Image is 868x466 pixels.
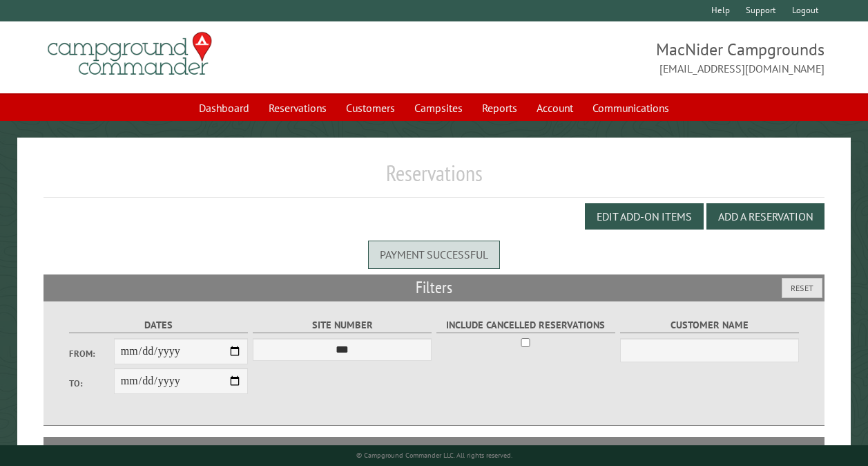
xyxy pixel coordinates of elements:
a: Customers [338,95,403,121]
a: Reservations [260,95,335,121]
th: Edit [746,437,825,462]
a: Communications [584,95,677,121]
a: Reports [474,95,525,121]
label: To: [69,377,114,390]
label: From: [69,347,114,360]
label: Dates [69,317,248,333]
button: Edit Add-on Items [585,203,704,230]
th: Customer [457,437,617,462]
th: Camper Details [226,437,458,462]
label: Site Number [253,317,432,333]
th: Dates [126,437,226,462]
label: Include Cancelled Reservations [436,317,615,333]
small: © Campground Commander LLC. All rights reserved. [356,451,512,460]
th: Total [618,437,673,462]
label: Customer Name [620,317,799,333]
th: Site [50,437,126,462]
div: Payment successful [368,241,500,268]
a: Account [528,95,581,121]
a: Dashboard [191,95,258,121]
h2: Filters [44,274,824,301]
a: Campsites [406,95,471,121]
span: MacNider Campgrounds [EMAIL_ADDRESS][DOMAIN_NAME] [434,38,825,77]
h1: Reservations [44,160,824,198]
img: Campground Commander [44,27,216,81]
button: Add a Reservation [706,203,824,230]
th: Due [673,437,746,462]
button: Reset [782,278,822,298]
